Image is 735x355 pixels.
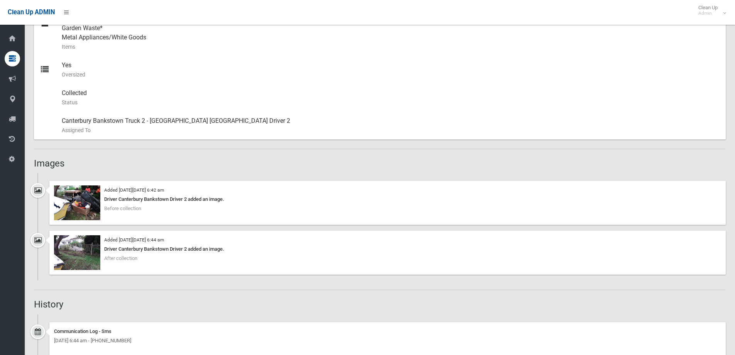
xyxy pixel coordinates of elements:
div: [DATE] 6:44 am - [PHONE_NUMBER] [54,336,721,345]
small: Items [62,42,720,51]
div: Driver Canterbury Bankstown Driver 2 added an image. [54,195,721,204]
h2: Images [34,158,726,168]
small: Added [DATE][DATE] 6:44 am [104,237,164,243]
div: Driver Canterbury Bankstown Driver 2 added an image. [54,245,721,254]
span: After collection [104,255,137,261]
div: Canterbury Bankstown Truck 2 - [GEOGRAPHIC_DATA] [GEOGRAPHIC_DATA] Driver 2 [62,112,720,139]
img: 2025-01-3006.44.278526517315584208468.jpg [54,235,100,270]
small: Added [DATE][DATE] 6:42 am [104,187,164,193]
small: Status [62,98,720,107]
small: Oversized [62,70,720,79]
div: Yes [62,56,720,84]
img: 2025-01-3006.41.185993395428667368329.jpg [54,185,100,220]
div: Collected [62,84,720,112]
h2: History [34,299,726,309]
span: Before collection [104,206,141,211]
small: Assigned To [62,126,720,135]
small: Admin [698,10,718,16]
div: Communication Log - Sms [54,327,721,336]
span: Clean Up [694,5,725,16]
span: Clean Up ADMIN [8,8,55,16]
